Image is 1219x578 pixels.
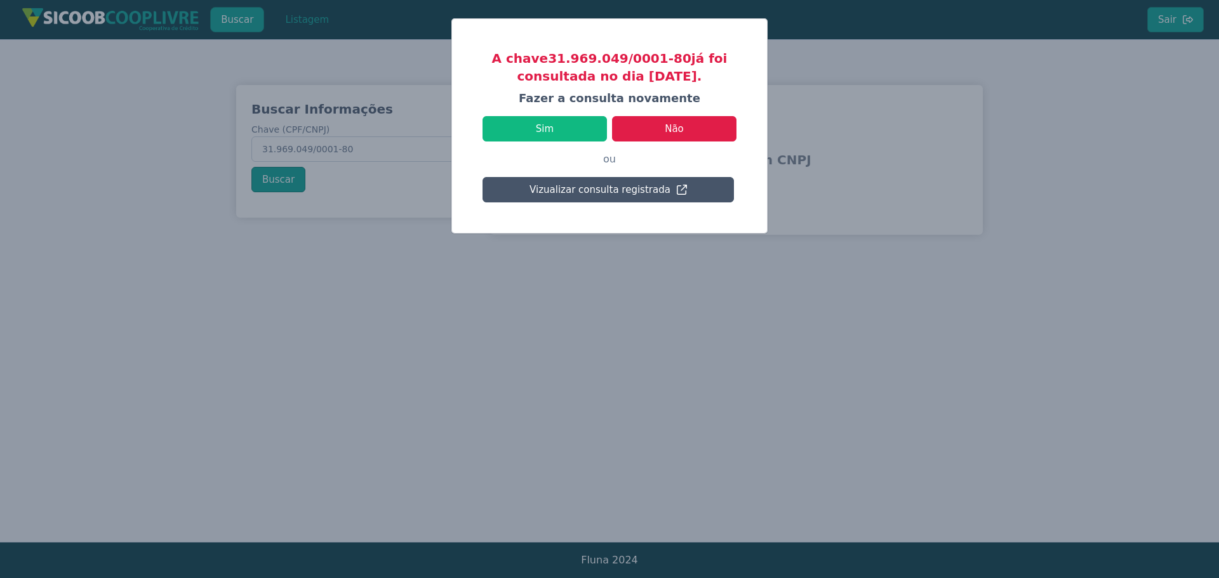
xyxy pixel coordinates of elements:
h4: Fazer a consulta novamente [483,90,736,106]
p: ou [483,141,736,177]
button: Sim [483,116,607,141]
button: Vizualizar consulta registrada [483,177,734,202]
button: Não [612,116,736,141]
h3: A chave 31.969.049/0001-80 já foi consultada no dia [DATE]. [483,49,736,85]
